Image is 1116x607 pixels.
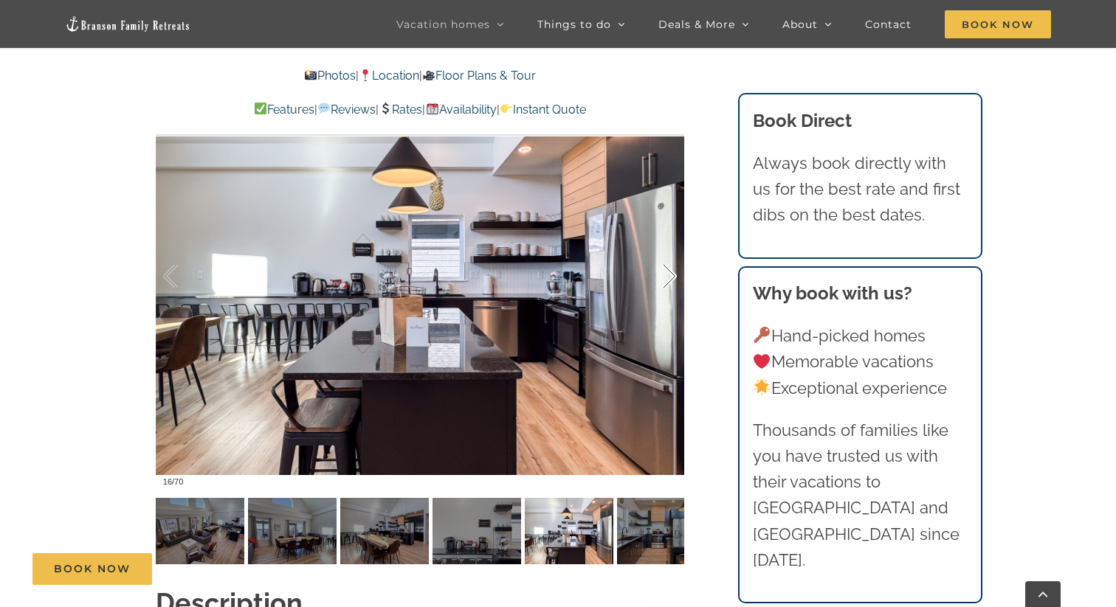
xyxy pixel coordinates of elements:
img: Branson Family Retreats Logo [65,15,190,32]
h3: Why book with us? [753,280,968,307]
img: Pineapple-Pointe-at-Table-Rock-Lake-3020-scaled.jpg-nggid043058-ngg0dyn-120x90-00f0w010c011r110f1... [248,498,337,564]
img: Pineapple-Pointe-at-Table-Rock-Lake-3018-scaled.jpg-nggid043057-ngg0dyn-120x90-00f0w010c011r110f1... [340,498,429,564]
img: 🎥 [423,69,435,81]
a: Photos [303,69,355,83]
span: Deals & More [658,19,735,30]
img: Pineapple-Pointe-at-Table-Rock-Lake-3023-scaled.jpg-nggid043061-ngg0dyn-120x90-00f0w010c011r110f1... [617,498,706,564]
a: Floor Plans & Tour [422,69,536,83]
span: About [782,19,818,30]
img: Pineapple-Pointe-at-Table-Rock-Lake-3021-scaled.jpg-nggid043059-ngg0dyn-120x90-00f0w010c011r110f1... [525,498,613,564]
img: 💬 [318,103,330,114]
img: ❤️ [754,353,770,370]
p: | | [156,66,684,86]
a: Features [254,103,314,117]
b: Book Direct [753,110,852,131]
a: Rates [379,103,422,117]
img: 🔑 [754,327,770,343]
a: Book Now [32,553,152,585]
span: Book Now [945,10,1051,38]
span: Contact [865,19,912,30]
p: Thousands of families like you have trusted us with their vacations to [GEOGRAPHIC_DATA] and [GEO... [753,417,968,573]
span: Book Now [54,563,131,575]
img: 💲 [379,103,391,114]
img: ✅ [255,103,266,114]
a: Availability [425,103,496,117]
img: Pineapple-Pointe-at-Table-Rock-Lake-3012-scaled.jpg-nggid043051-ngg0dyn-120x90-00f0w010c011r110f1... [156,498,244,564]
a: Instant Quote [500,103,586,117]
p: | | | | [156,100,684,119]
img: 🌟 [754,379,770,395]
img: 👉 [500,103,512,114]
img: 📸 [305,69,317,81]
img: 📍 [359,69,371,81]
img: 📆 [427,103,438,114]
span: Vacation homes [396,19,490,30]
img: Pineapple-Pointe-at-Table-Rock-Lake-3022-scaled.jpg-nggid043060-ngg0dyn-120x90-00f0w010c011r110f1... [433,498,521,564]
span: Things to do [537,19,611,30]
p: Always book directly with us for the best rate and first dibs on the best dates. [753,150,968,229]
a: Location [359,69,419,83]
a: Reviews [317,103,376,117]
p: Hand-picked homes Memorable vacations Exceptional experience [753,323,968,401]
